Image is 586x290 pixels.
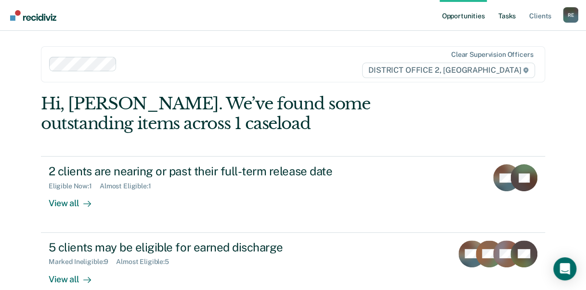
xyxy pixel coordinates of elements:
[116,258,177,266] div: Almost Eligible : 5
[10,10,56,21] img: Recidiviz
[49,240,387,254] div: 5 clients may be eligible for earned discharge
[451,51,533,59] div: Clear supervision officers
[49,258,116,266] div: Marked Ineligible : 9
[49,190,103,209] div: View all
[41,94,444,133] div: Hi, [PERSON_NAME]. We’ve found some outstanding items across 1 caseload
[100,182,159,190] div: Almost Eligible : 1
[49,164,387,178] div: 2 clients are nearing or past their full-term release date
[362,63,535,78] span: DISTRICT OFFICE 2, [GEOGRAPHIC_DATA]
[563,7,578,23] button: Profile dropdown button
[553,257,576,280] div: Open Intercom Messenger
[49,182,100,190] div: Eligible Now : 1
[49,266,103,285] div: View all
[563,7,578,23] div: R E
[41,156,545,232] a: 2 clients are nearing or past their full-term release dateEligible Now:1Almost Eligible:1View all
